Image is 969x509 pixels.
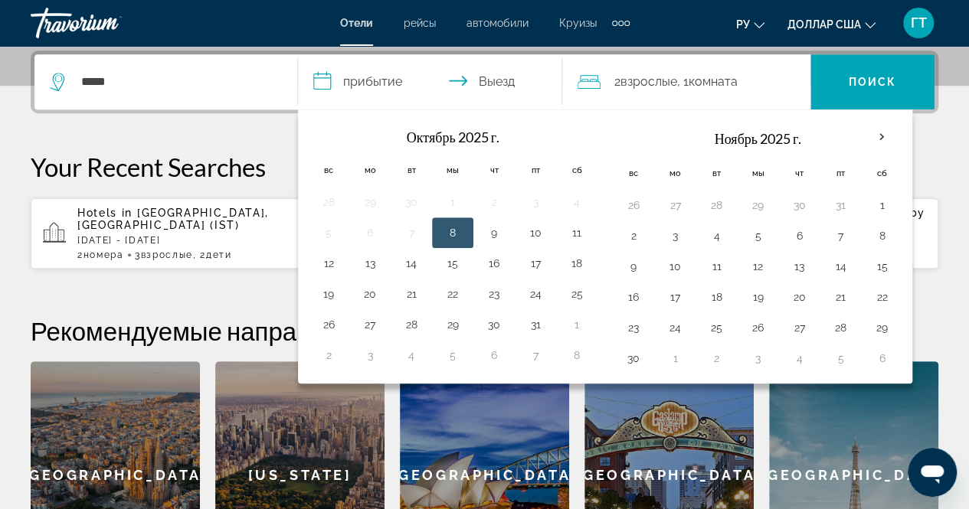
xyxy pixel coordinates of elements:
button: День 3 [358,344,382,366]
button: День 22 [869,286,894,308]
button: День 6 [482,344,506,366]
button: День 21 [828,286,853,308]
font: ру [736,18,750,31]
button: День 3 [663,225,687,246]
a: Круизы [559,17,597,29]
font: доллар США [787,18,861,31]
button: День 26 [745,317,770,338]
button: День 15 [440,253,465,274]
h2: Рекомендуемые направления [31,315,938,346]
span: , 2 [193,250,232,260]
button: День 7 [523,344,548,366]
button: День 28 [704,194,728,216]
input: Поиск отеля [80,70,274,93]
font: , 1 [677,74,689,89]
button: День 12 [745,256,770,277]
button: День 8 [565,344,589,366]
button: День 2 [316,344,341,366]
button: День 1 [663,347,687,369]
button: День 29 [745,194,770,216]
button: День 28 [399,314,424,335]
button: День 22 [440,283,465,305]
span: Дети [206,250,232,260]
button: День 4 [565,191,589,213]
button: День 5 [745,225,770,246]
button: День 28 [828,317,853,338]
button: День 30 [621,347,646,369]
button: День 18 [704,286,728,308]
button: День 4 [704,225,728,246]
font: Взрослые [620,74,677,89]
button: День 21 [399,283,424,305]
button: День 4 [399,344,424,366]
button: Путешественники: 2 взрослых, 0 детей [562,54,810,109]
div: Виджет поиска [34,54,935,109]
a: Травориум [31,3,184,43]
button: День 19 [316,283,341,305]
button: День 1 [869,194,894,216]
button: День 31 [828,194,853,216]
button: День 5 [828,347,853,369]
button: День 12 [316,253,341,274]
span: and Nearby Hotels [692,207,925,231]
a: автомобили [466,17,529,29]
button: День 25 [704,317,728,338]
button: День 27 [358,314,382,335]
button: День 23 [482,283,506,305]
button: Выберите дату заезда и выезда [298,54,561,109]
button: Изменить язык [736,13,764,35]
button: День 2 [704,347,728,369]
button: День 1 [565,314,589,335]
button: День 30 [787,194,811,216]
button: Hotels in [GEOGRAPHIC_DATA], [GEOGRAPHIC_DATA] (IST)[DATE] - [DATE]2номера3Взрослые, 2Дети [31,197,323,269]
button: День 23 [621,317,646,338]
button: День 17 [663,286,687,308]
button: День 31 [523,314,548,335]
button: День 2 [482,191,506,213]
button: День 5 [316,222,341,243]
button: День 30 [482,314,506,335]
button: День 28 [316,191,341,213]
font: Ноябрь 2025 г. [714,130,801,147]
button: В следующем месяце [861,119,902,155]
button: День 26 [621,194,646,216]
button: День 17 [523,253,548,274]
button: День 11 [565,222,589,243]
p: Your Recent Searches [31,152,938,182]
button: День 3 [523,191,548,213]
table: Правая календарная сетка [613,119,902,374]
button: День 20 [358,283,382,305]
font: 2 [614,74,620,89]
span: Hotels in [77,207,133,219]
font: ГТ [911,15,927,31]
table: Левая календарная сетка [308,119,597,370]
button: День 24 [663,317,687,338]
button: День 9 [621,256,646,277]
button: Меню пользователя [899,7,938,39]
button: День 16 [621,286,646,308]
button: День 27 [663,194,687,216]
button: День 14 [828,256,853,277]
button: День 29 [358,191,382,213]
button: День 29 [869,317,894,338]
button: День 10 [523,222,548,243]
button: Дополнительные элементы навигации [612,11,630,35]
button: Поиск [810,54,935,109]
a: рейсы [404,17,436,29]
button: День 18 [565,253,589,274]
button: День 24 [523,283,548,305]
button: День 10 [663,256,687,277]
button: День 13 [358,253,382,274]
iframe: Кнопка запуска окна обмена сообщениями [908,448,957,497]
button: День 3 [745,347,770,369]
a: Отели [340,17,373,29]
button: День 8 [440,222,465,243]
button: День 13 [787,256,811,277]
button: День 16 [482,253,506,274]
button: День 6 [358,222,382,243]
button: День 11 [704,256,728,277]
span: номера [83,250,124,260]
button: День 2 [621,225,646,246]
